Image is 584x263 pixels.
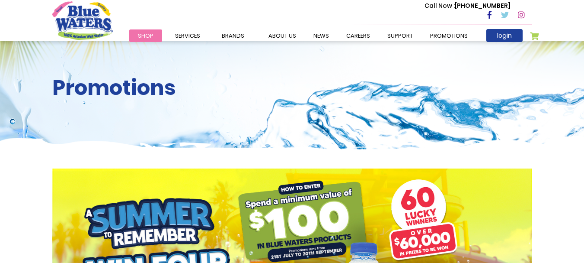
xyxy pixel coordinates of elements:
[138,32,153,40] span: Shop
[486,29,523,42] a: login
[421,29,476,42] a: Promotions
[424,1,455,10] span: Call Now :
[305,29,338,42] a: News
[222,32,244,40] span: Brands
[52,1,113,39] a: store logo
[424,1,511,10] p: [PHONE_NUMBER]
[338,29,379,42] a: careers
[52,75,532,101] h2: Promotions
[175,32,200,40] span: Services
[260,29,305,42] a: about us
[379,29,421,42] a: support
